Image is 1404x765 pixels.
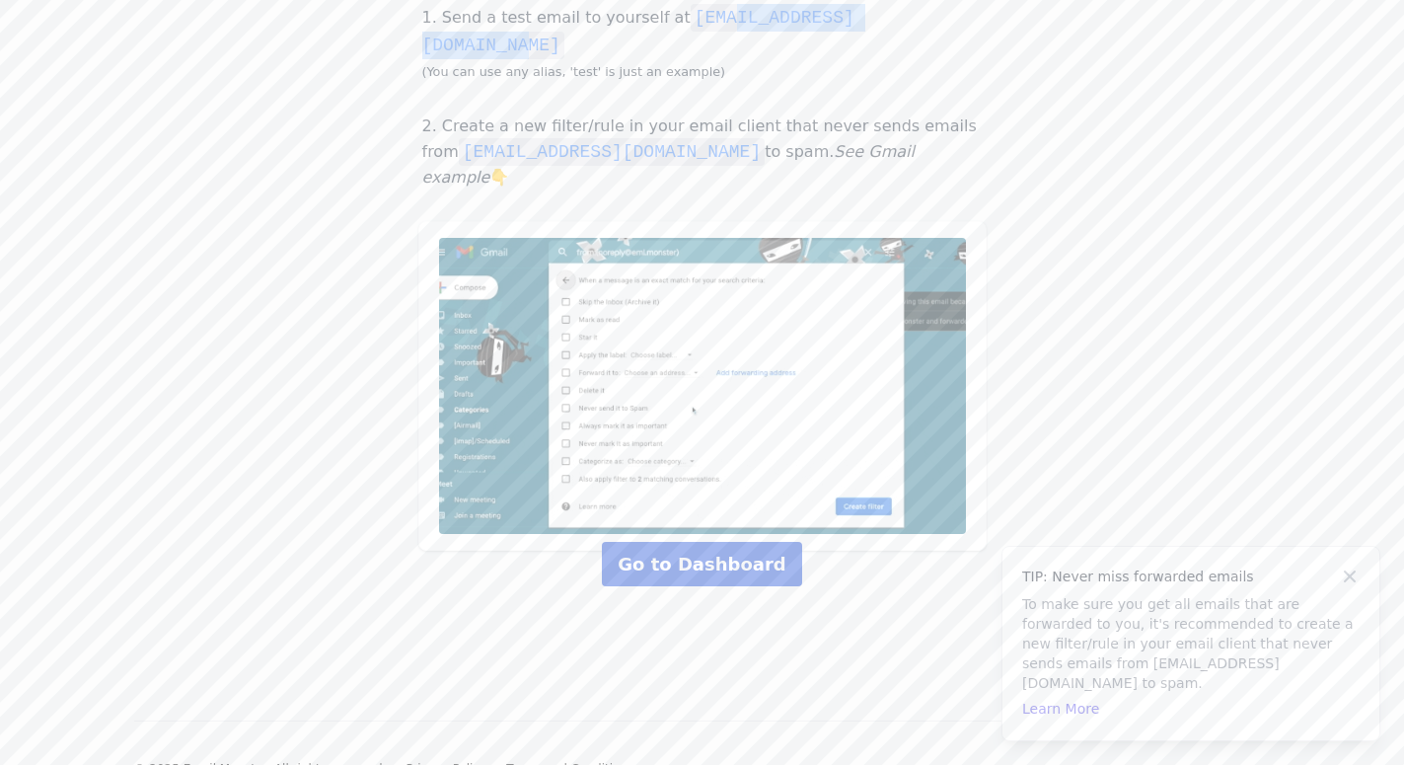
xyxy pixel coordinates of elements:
[1022,594,1360,693] p: To make sure you get all emails that are forwarded to you, it's recommended to create a new filte...
[1022,701,1099,717] a: Learn More
[1022,567,1360,586] h4: TIP: Never miss forwarded emails
[439,238,966,534] img: Add noreply@eml.monster to a Never Send to Spam filter in Gmail
[422,4,854,59] code: [EMAIL_ADDRESS][DOMAIN_NAME]
[418,115,987,190] p: 2. Create a new filter/rule in your email client that never sends emails from to spam. 👇
[418,4,987,83] p: 1. Send a test email to yourself at
[422,142,915,187] i: See Gmail example
[602,542,801,586] a: Go to Dashboard
[422,64,726,79] small: (You can use any alias, 'test' is just an example)
[459,138,765,166] code: [EMAIL_ADDRESS][DOMAIN_NAME]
